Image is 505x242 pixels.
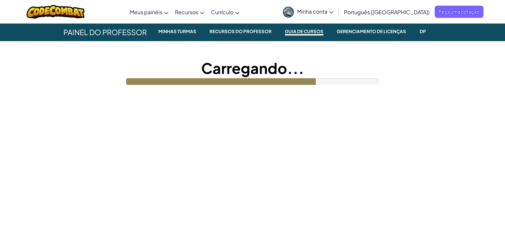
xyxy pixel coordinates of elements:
[419,29,426,34] font: DP
[280,1,337,22] a: Minha conta
[126,3,172,21] a: Meus painéis
[330,23,413,41] a: Gerenciamento de Licenças
[152,23,203,41] a: Minhas Turmas
[435,6,483,18] a: Peça uma cotação
[297,8,327,15] font: Minha conta
[130,9,162,16] font: Meus painéis
[337,29,406,34] font: Gerenciamento de Licenças
[344,9,430,16] font: Português ([GEOGRAPHIC_DATA])
[172,3,208,21] a: Recursos
[63,28,147,37] font: Painel do Professor
[285,29,323,34] font: Guia de Cursos
[175,9,198,16] font: Recursos
[211,9,233,16] font: Currículo
[27,5,85,19] img: Logotipo do CodeCombat
[439,9,479,15] font: Peça uma cotação
[278,23,330,41] a: Guia de Cursos
[283,7,294,18] img: avatar
[201,59,304,77] font: Carregando...
[208,3,243,21] a: Currículo
[158,29,196,34] font: Minhas Turmas
[203,23,278,41] a: Recursos do Professor
[341,3,433,21] a: Português ([GEOGRAPHIC_DATA])
[413,23,432,41] a: DP
[210,29,272,34] font: Recursos do Professor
